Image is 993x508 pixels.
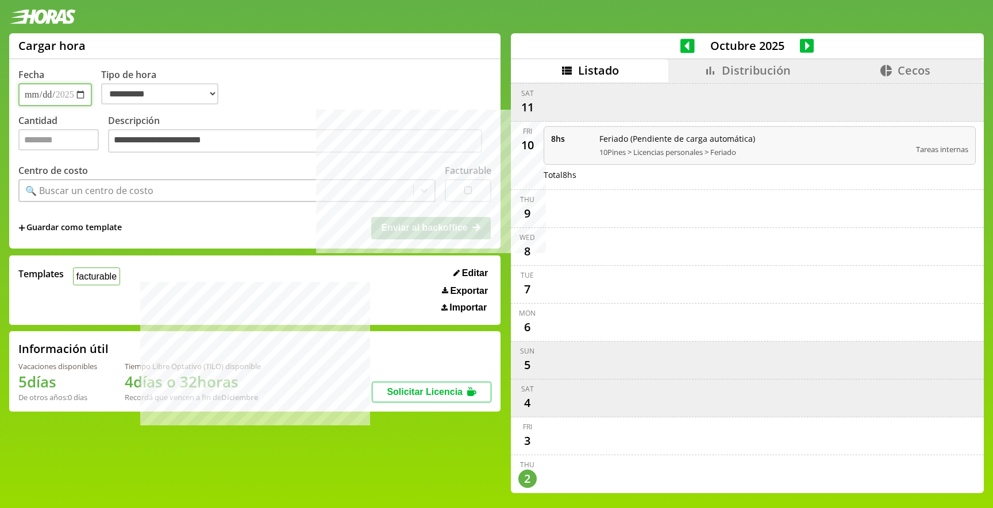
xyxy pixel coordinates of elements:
[18,222,25,234] span: +
[18,38,86,53] h1: Cargar hora
[599,147,909,157] span: 10Pines > Licencias personales > Feriado
[518,394,537,412] div: 4
[18,68,44,81] label: Fecha
[101,83,218,104] select: Tipo de hora
[449,303,487,313] span: Importar
[101,68,228,106] label: Tipo de hora
[520,195,534,204] div: Thu
[450,286,488,296] span: Exportar
[695,38,800,53] span: Octubre 2025
[450,267,491,279] button: Editar
[18,371,97,392] h1: 5 días
[108,129,482,153] textarea: Descripción
[518,98,537,117] div: 11
[387,387,463,397] span: Solicitar Licencia
[462,268,488,278] span: Editar
[521,88,534,98] div: Sat
[521,270,534,280] div: Tue
[518,318,537,336] div: 6
[551,133,591,144] span: 8 hs
[518,204,537,223] div: 9
[511,82,984,491] div: scrollable content
[520,346,534,356] div: Sun
[916,144,968,154] span: Tareas internas
[18,392,97,402] div: De otros años: 0 días
[722,63,791,78] span: Distribución
[518,242,537,261] div: 8
[18,361,97,371] div: Vacaciones disponibles
[25,184,153,197] div: 🔍 Buscar un centro de costo
[519,232,535,242] div: Wed
[445,164,491,177] label: Facturable
[523,126,532,136] div: Fri
[125,361,261,371] div: Tiempo Libre Optativo (TiLO) disponible
[518,470,537,488] div: 2
[519,308,536,318] div: Mon
[521,384,534,394] div: Sat
[9,9,76,24] img: logotipo
[898,63,930,78] span: Cecos
[518,356,537,374] div: 5
[18,114,108,156] label: Cantidad
[544,169,976,180] div: Total 8 hs
[523,422,532,432] div: Fri
[18,164,88,177] label: Centro de costo
[518,280,537,298] div: 7
[18,129,99,150] input: Cantidad
[125,371,261,392] h1: 4 días o 32 horas
[578,63,619,78] span: Listado
[518,136,537,154] div: 10
[221,392,258,402] b: Diciembre
[18,267,64,280] span: Templates
[599,133,909,144] span: Feriado (Pendiente de carga automática)
[125,392,261,402] div: Recordá que vencen a fin de
[73,267,120,285] button: facturable
[520,460,534,470] div: Thu
[438,285,491,297] button: Exportar
[18,341,109,356] h2: Información útil
[518,432,537,450] div: 3
[372,382,491,402] button: Solicitar Licencia
[108,114,491,156] label: Descripción
[18,222,122,234] span: +Guardar como template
